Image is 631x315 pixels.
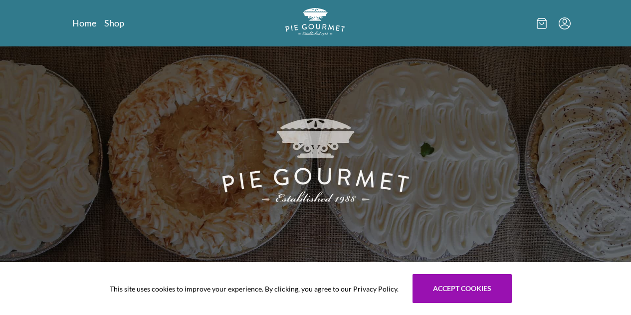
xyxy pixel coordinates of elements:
[559,17,571,29] button: Menu
[72,17,96,29] a: Home
[110,284,399,294] span: This site uses cookies to improve your experience. By clicking, you agree to our Privacy Policy.
[285,8,345,35] img: logo
[104,17,124,29] a: Shop
[285,8,345,38] a: Logo
[413,274,512,303] button: Accept cookies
